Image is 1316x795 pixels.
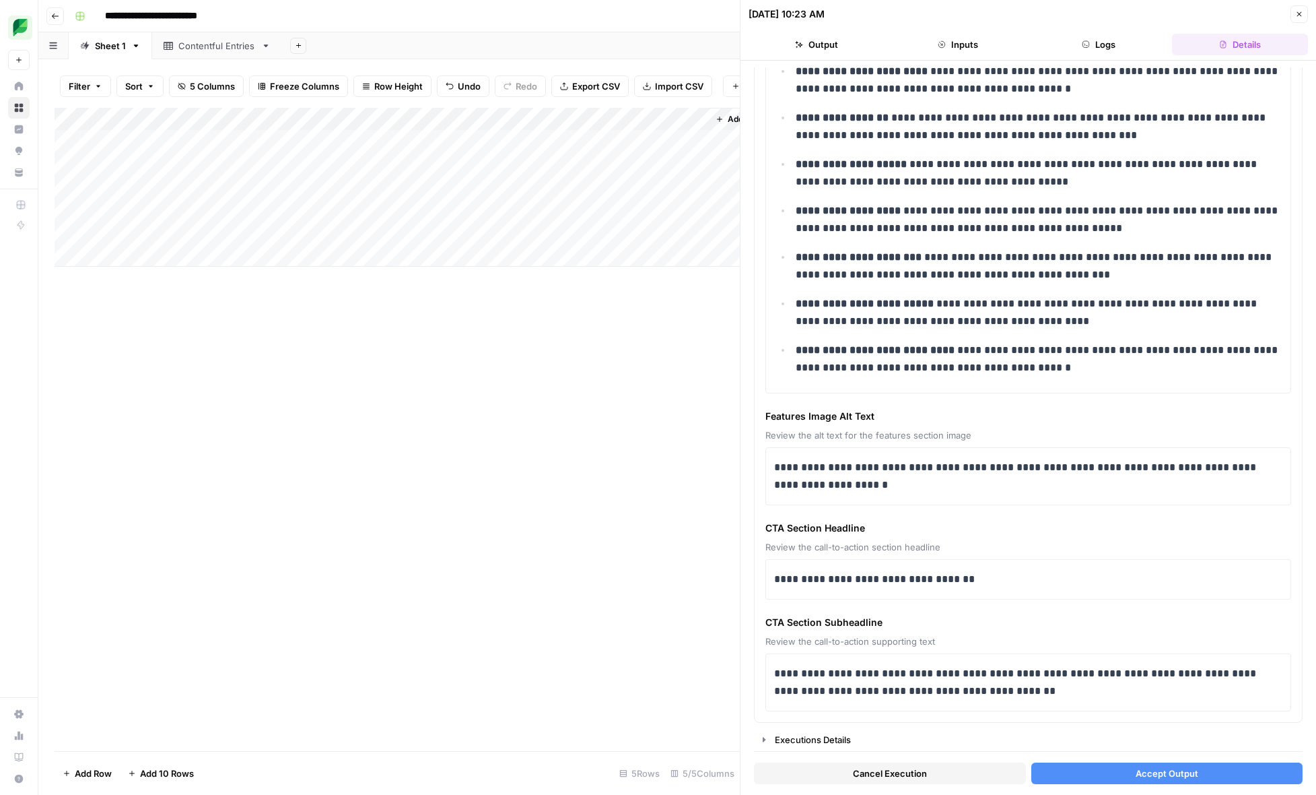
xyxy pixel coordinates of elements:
[120,763,202,784] button: Add 10 Rows
[140,767,194,780] span: Add 10 Rows
[516,79,537,93] span: Redo
[249,75,348,97] button: Freeze Columns
[1031,763,1303,784] button: Accept Output
[8,746,30,768] a: Learning Hub
[353,75,431,97] button: Row Height
[8,119,30,140] a: Insights
[55,763,120,784] button: Add Row
[95,39,126,53] div: Sheet 1
[270,79,339,93] span: Freeze Columns
[1136,767,1198,780] span: Accept Output
[8,768,30,790] button: Help + Support
[749,7,825,21] div: [DATE] 10:23 AM
[8,15,32,40] img: SproutSocial Logo
[634,75,712,97] button: Import CSV
[572,79,620,93] span: Export CSV
[749,34,885,55] button: Output
[765,428,1291,442] span: Review the alt text for the features section image
[853,767,927,780] span: Cancel Execution
[8,75,30,97] a: Home
[495,75,546,97] button: Redo
[665,763,740,784] div: 5/5 Columns
[190,79,235,93] span: 5 Columns
[765,635,1291,648] span: Review the call-to-action supporting text
[8,703,30,725] a: Settings
[69,79,90,93] span: Filter
[754,763,1026,784] button: Cancel Execution
[169,75,244,97] button: 5 Columns
[765,540,1291,554] span: Review the call-to-action section headline
[728,113,775,125] span: Add Column
[116,75,164,97] button: Sort
[765,616,1291,629] span: CTA Section Subheadline
[69,32,152,59] a: Sheet 1
[1172,34,1308,55] button: Details
[8,11,30,44] button: Workspace: SproutSocial
[655,79,703,93] span: Import CSV
[8,162,30,183] a: Your Data
[75,767,112,780] span: Add Row
[437,75,489,97] button: Undo
[614,763,665,784] div: 5 Rows
[152,32,282,59] a: Contentful Entries
[710,110,780,128] button: Add Column
[458,79,481,93] span: Undo
[8,725,30,746] a: Usage
[125,79,143,93] span: Sort
[890,34,1026,55] button: Inputs
[8,140,30,162] a: Opportunities
[374,79,423,93] span: Row Height
[775,733,1294,746] div: Executions Details
[755,729,1302,751] button: Executions Details
[8,97,30,119] a: Browse
[60,75,111,97] button: Filter
[178,39,256,53] div: Contentful Entries
[765,521,1291,535] span: CTA Section Headline
[551,75,629,97] button: Export CSV
[765,410,1291,423] span: Features Image Alt Text
[1031,34,1167,55] button: Logs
